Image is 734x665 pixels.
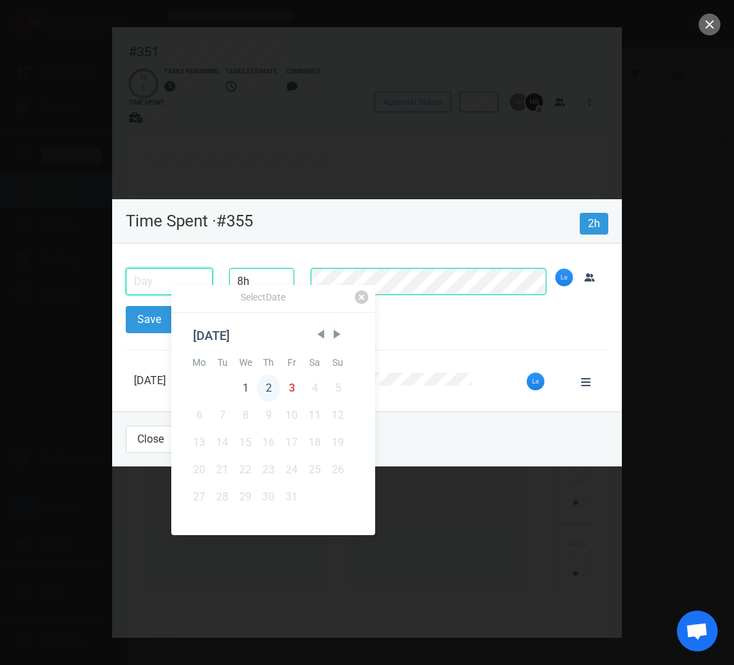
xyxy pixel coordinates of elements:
[188,402,211,429] div: Mon Oct 06 2025
[217,357,228,368] abbr: Tuesday
[257,375,280,402] div: Thu Oct 02 2025
[677,611,718,651] div: Open de chat
[192,357,206,368] abbr: Monday
[126,213,580,229] p: Time Spent · #355
[234,456,257,483] div: Wed Oct 22 2025
[193,326,344,345] div: [DATE]
[303,456,326,483] div: Sat Oct 25 2025
[126,268,213,295] input: Day
[699,14,720,35] button: close
[188,429,211,456] div: Mon Oct 13 2025
[303,375,326,402] div: Sat Oct 04 2025
[326,456,349,483] div: Sun Oct 26 2025
[126,367,174,398] td: [DATE]
[229,268,294,295] input: Duration
[257,429,280,456] div: Thu Oct 16 2025
[280,483,303,511] div: Fri Oct 31 2025
[332,357,343,368] abbr: Sunday
[234,375,257,402] div: Wed Oct 01 2025
[257,402,280,429] div: Thu Oct 09 2025
[126,306,173,333] button: Save
[280,456,303,483] div: Fri Oct 24 2025
[303,402,326,429] div: Sat Oct 11 2025
[580,213,608,235] span: 2h
[257,456,280,483] div: Thu Oct 23 2025
[314,328,328,341] span: Previous Month
[126,426,175,453] button: Close
[188,483,211,511] div: Mon Oct 27 2025
[309,357,320,368] abbr: Saturday
[211,456,234,483] div: Tue Oct 21 2025
[280,402,303,429] div: Fri Oct 10 2025
[280,429,303,456] div: Fri Oct 17 2025
[287,357,296,368] abbr: Friday
[263,357,274,368] abbr: Thursday
[326,375,349,402] div: Sun Oct 05 2025
[239,357,252,368] abbr: Wednesday
[171,290,355,307] div: Select Date
[234,429,257,456] div: Wed Oct 15 2025
[188,456,211,483] div: Mon Oct 20 2025
[257,483,280,511] div: Thu Oct 30 2025
[527,373,544,390] img: 26
[234,402,257,429] div: Wed Oct 08 2025
[234,483,257,511] div: Wed Oct 29 2025
[211,429,234,456] div: Tue Oct 14 2025
[280,375,303,402] div: Fri Oct 03 2025
[211,402,234,429] div: Tue Oct 07 2025
[211,483,234,511] div: Tue Oct 28 2025
[326,429,349,456] div: Sun Oct 19 2025
[555,269,573,286] img: 26
[326,402,349,429] div: Sun Oct 12 2025
[330,328,344,341] span: Next Month
[303,429,326,456] div: Sat Oct 18 2025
